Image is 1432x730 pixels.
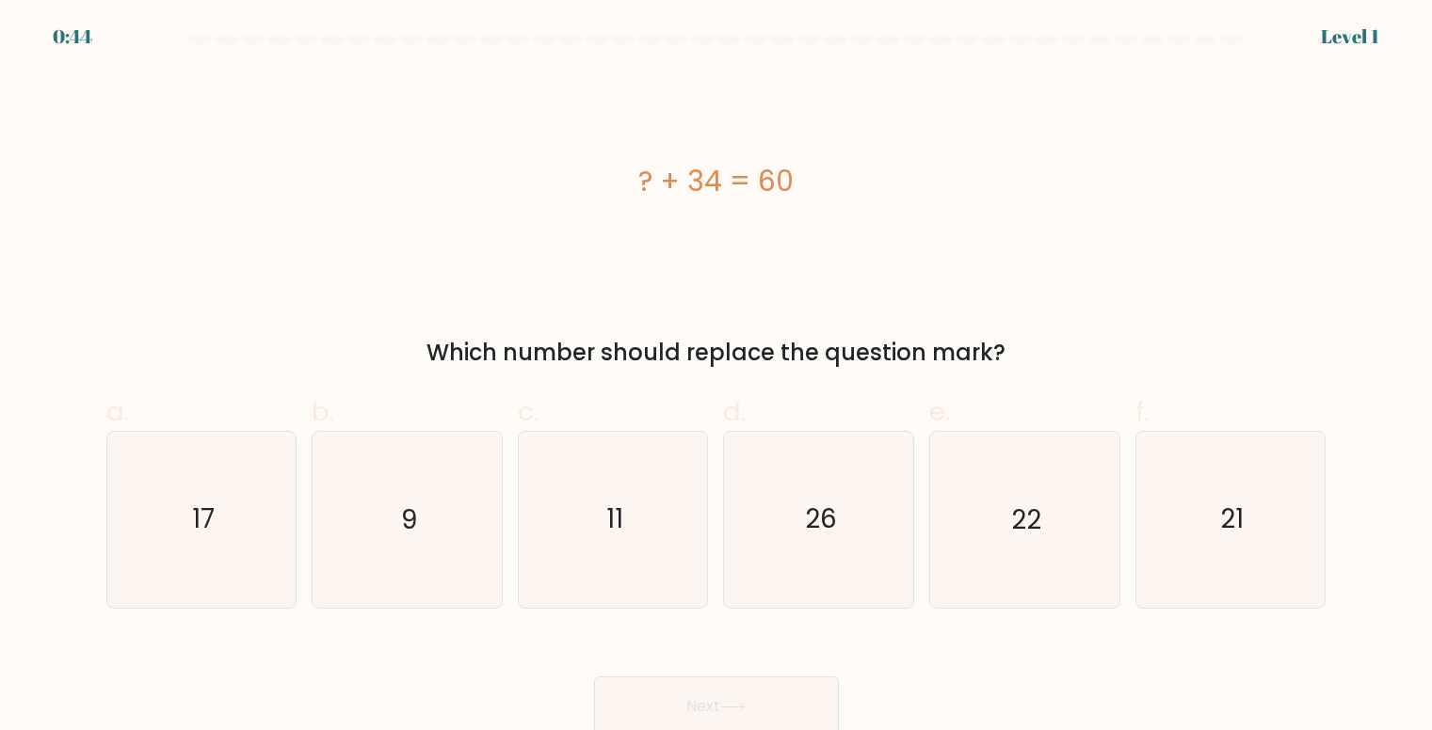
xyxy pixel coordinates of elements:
[192,501,215,538] text: 17
[118,336,1315,370] div: Which number should replace the question mark?
[723,393,746,430] span: d.
[1135,393,1149,430] span: f.
[606,501,623,538] text: 11
[1220,501,1244,538] text: 21
[401,501,417,538] text: 9
[1011,501,1041,538] text: 22
[106,393,129,430] span: a.
[518,393,539,430] span: c.
[929,393,950,430] span: e.
[1321,23,1379,51] div: Level 1
[312,393,334,430] span: b.
[805,501,837,538] text: 26
[53,23,92,51] div: 0:44
[106,160,1327,202] div: ? + 34 = 60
